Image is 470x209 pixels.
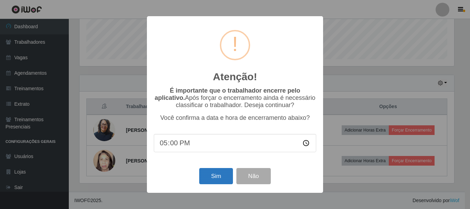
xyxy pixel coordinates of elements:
[213,71,257,83] h2: Atenção!
[154,87,300,101] b: É importante que o trabalhador encerre pelo aplicativo.
[199,168,233,184] button: Sim
[236,168,270,184] button: Não
[154,114,316,122] p: Você confirma a data e hora de encerramento abaixo?
[154,87,316,109] p: Após forçar o encerramento ainda é necessário classificar o trabalhador. Deseja continuar?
